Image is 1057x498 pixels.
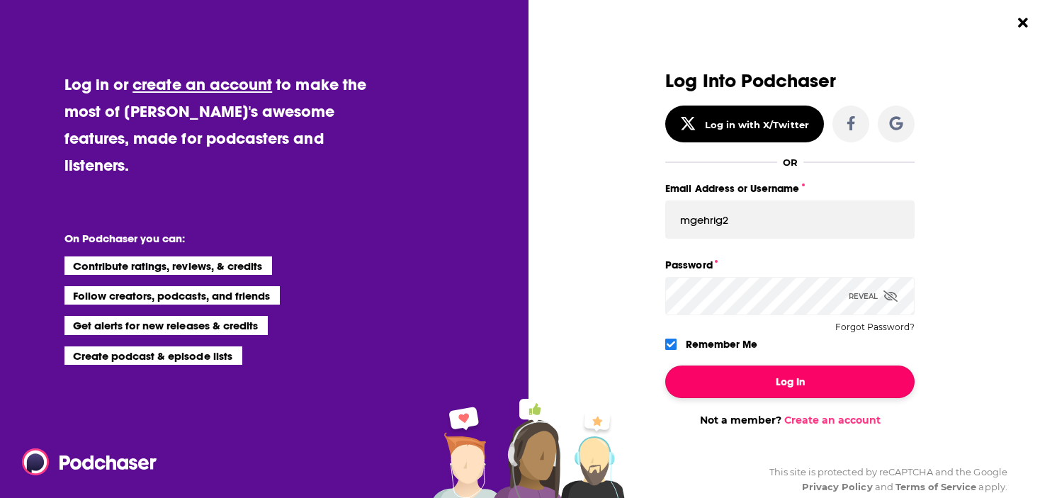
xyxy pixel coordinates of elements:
[1010,9,1036,36] button: Close Button
[64,346,242,365] li: Create podcast & episode lists
[22,448,147,475] a: Podchaser - Follow, Share and Rate Podcasts
[686,335,757,353] label: Remember Me
[665,366,915,398] button: Log In
[835,322,915,332] button: Forgot Password?
[64,316,268,334] li: Get alerts for new releases & credits
[665,256,915,274] label: Password
[64,286,281,305] li: Follow creators, podcasts, and friends
[802,481,873,492] a: Privacy Policy
[758,465,1007,494] div: This site is protected by reCAPTCHA and the Google and apply.
[665,414,915,426] div: Not a member?
[665,71,915,91] h3: Log Into Podchaser
[22,448,158,475] img: Podchaser - Follow, Share and Rate Podcasts
[64,232,348,245] li: On Podchaser you can:
[132,74,272,94] a: create an account
[64,256,273,275] li: Contribute ratings, reviews, & credits
[784,414,881,426] a: Create an account
[783,157,798,168] div: OR
[665,179,915,198] label: Email Address or Username
[705,119,809,130] div: Log in with X/Twitter
[665,106,824,142] button: Log in with X/Twitter
[665,200,915,239] input: Email Address or Username
[895,481,977,492] a: Terms of Service
[849,277,898,315] div: Reveal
